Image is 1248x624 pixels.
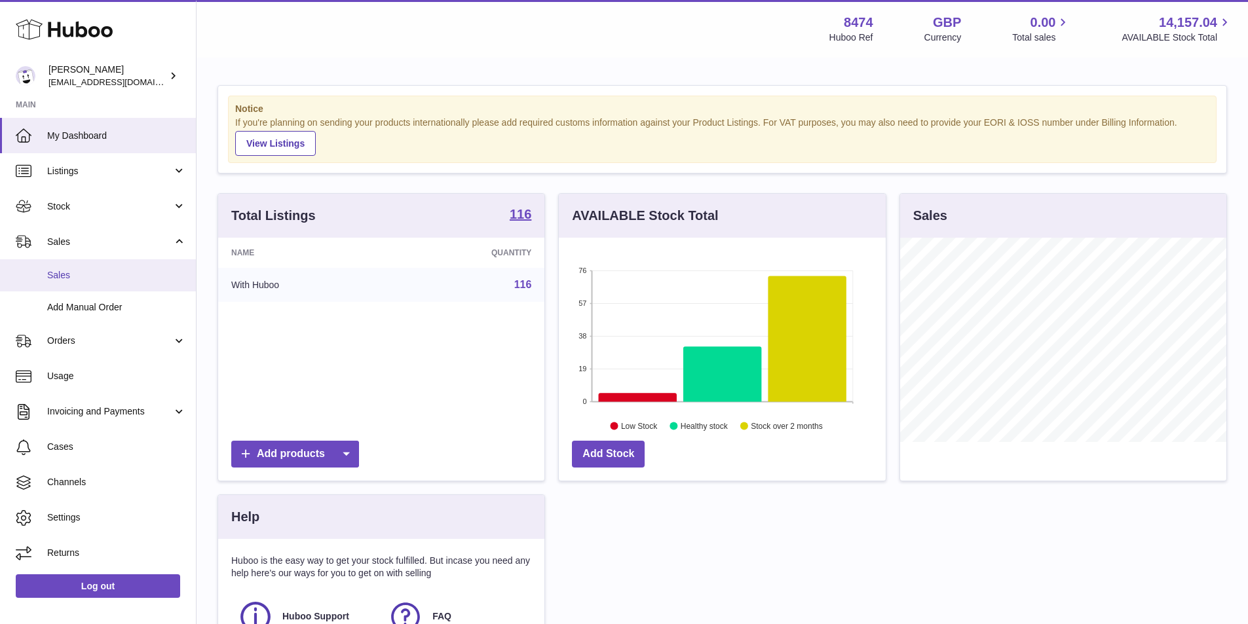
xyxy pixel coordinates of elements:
span: Listings [47,165,172,177]
span: Sales [47,269,186,282]
text: Stock over 2 months [751,421,823,430]
span: Huboo Support [282,610,349,623]
text: 57 [579,299,587,307]
span: Add Manual Order [47,301,186,314]
p: Huboo is the easy way to get your stock fulfilled. But incase you need any help here's our ways f... [231,555,531,579]
text: 0 [583,397,587,405]
h3: AVAILABLE Stock Total [572,207,718,225]
span: Returns [47,547,186,559]
span: Invoicing and Payments [47,405,172,418]
a: Log out [16,574,180,598]
td: With Huboo [218,268,390,302]
div: [PERSON_NAME] [48,64,166,88]
img: orders@neshealth.com [16,66,35,86]
h3: Sales [913,207,947,225]
span: Cases [47,441,186,453]
a: 0.00 Total sales [1012,14,1070,44]
strong: 8474 [844,14,873,31]
h3: Help [231,508,259,526]
span: [EMAIL_ADDRESS][DOMAIN_NAME] [48,77,193,87]
strong: GBP [933,14,961,31]
span: Total sales [1012,31,1070,44]
text: Low Stock [621,421,658,430]
h3: Total Listings [231,207,316,225]
strong: Notice [235,103,1209,115]
text: Healthy stock [681,421,728,430]
text: 76 [579,266,587,274]
div: If you're planning on sending your products internationally please add required customs informati... [235,117,1209,156]
a: View Listings [235,131,316,156]
a: Add Stock [572,441,645,468]
span: Sales [47,236,172,248]
th: Quantity [390,238,544,268]
div: Currency [924,31,962,44]
span: Orders [47,335,172,347]
text: 19 [579,365,587,373]
span: FAQ [432,610,451,623]
text: 38 [579,332,587,340]
span: Settings [47,511,186,524]
a: Add products [231,441,359,468]
span: My Dashboard [47,130,186,142]
span: 14,157.04 [1159,14,1217,31]
span: Stock [47,200,172,213]
span: 0.00 [1031,14,1056,31]
a: 116 [514,279,532,290]
th: Name [218,238,390,268]
span: Channels [47,476,186,488]
span: Usage [47,370,186,382]
a: 116 [510,208,531,223]
div: Huboo Ref [829,31,873,44]
span: AVAILABLE Stock Total [1122,31,1232,44]
strong: 116 [510,208,531,221]
a: 14,157.04 AVAILABLE Stock Total [1122,14,1232,44]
